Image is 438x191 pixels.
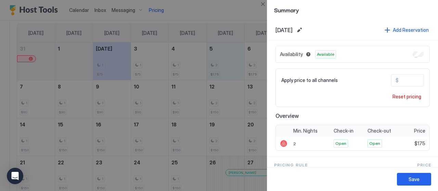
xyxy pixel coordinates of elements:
div: Save [409,176,420,183]
button: Add Reservation [384,25,430,35]
div: Reset pricing [392,93,421,100]
span: Availability [280,51,303,57]
span: Open [335,140,346,147]
button: Blocked dates override all pricing rules and remain unavailable until manually unblocked [304,50,312,58]
span: Price [417,162,431,168]
span: Price [414,128,425,134]
div: Open Intercom Messenger [7,168,23,184]
span: $ [396,77,399,83]
div: Add Reservation [393,26,429,33]
button: Save [397,173,431,186]
span: Check-out [368,128,391,134]
span: Check-in [334,128,353,134]
span: [DATE] [275,27,293,33]
button: Edit date range [295,26,304,34]
span: 2 [293,141,296,146]
span: Overview [275,112,430,119]
span: Open [369,140,380,147]
span: Pricing Rule [274,162,308,168]
span: Available [317,51,334,57]
span: Min. Nights [293,128,318,134]
span: Summary [274,5,431,14]
span: $175 [414,140,425,147]
span: Apply price to all channels [281,77,338,83]
button: Reset pricing [390,92,424,101]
